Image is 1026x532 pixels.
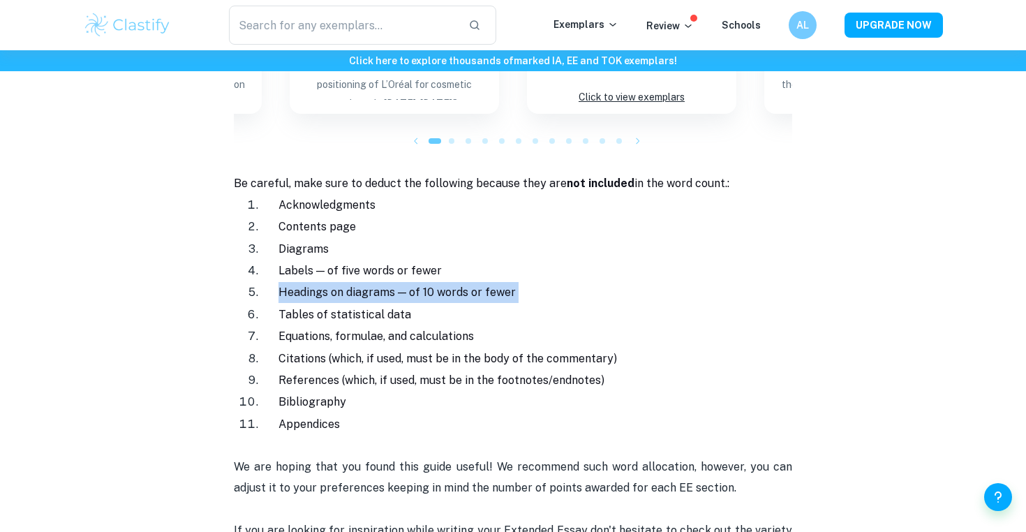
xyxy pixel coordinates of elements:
[278,264,442,277] span: Labels — of five words or fewer
[83,11,172,39] img: Clastify logo
[278,286,516,299] span: Headings on diagrams — of 10 words or fewer
[984,483,1012,511] button: Help and Feedback
[3,53,1023,68] h6: Click here to explore thousands of marked IA, EE and TOK exemplars !
[579,88,685,107] p: Click to view exemplars
[278,330,474,343] span: Equations, formulae, and calculations
[278,418,340,431] span: Appendices
[234,177,729,190] span: Be careful, make sure to deduct the following because they are in the word count.:
[278,198,376,212] span: Acknowledgments
[278,308,411,321] span: Tables of statistical data
[789,11,817,39] button: AL
[553,17,618,32] p: Exemplars
[278,220,356,233] span: Contents page
[278,395,346,408] span: Bibliography
[278,242,329,256] span: Diagrams
[278,374,604,387] span: References (which, if used, must be in the footnotes/endnotes)
[278,352,617,365] span: Citations (which, if used, must be in the body of the commentary)
[722,20,761,31] a: Schools
[567,177,634,190] strong: not included
[229,6,457,45] input: Search for any exemplars...
[795,17,811,33] h6: AL
[845,13,943,38] button: UPGRADE NOW
[646,18,694,34] p: Review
